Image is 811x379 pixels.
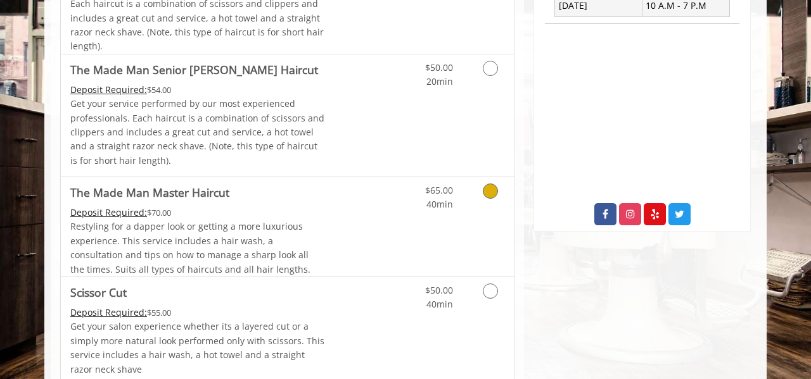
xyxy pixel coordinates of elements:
[70,84,147,96] span: This service needs some Advance to be paid before we block your appointment
[70,306,325,320] div: $55.00
[425,61,453,73] span: $50.00
[425,284,453,296] span: $50.00
[70,320,325,376] p: Get your salon experience whether its a layered cut or a simply more natural look performed only ...
[70,206,325,220] div: $70.00
[70,61,318,78] b: The Made Man Senior [PERSON_NAME] Haircut
[70,283,127,301] b: Scissor Cut
[70,183,229,201] b: The Made Man Master Haircut
[70,97,325,168] p: Get your service performed by our most experienced professionals. Each haircut is a combination o...
[70,220,310,275] span: Restyling for a dapper look or getting a more luxurious experience. This service includes a hair ...
[70,83,325,97] div: $54.00
[426,198,453,210] span: 40min
[425,184,453,196] span: $65.00
[426,75,453,87] span: 20min
[70,206,147,218] span: This service needs some Advance to be paid before we block your appointment
[426,298,453,310] span: 40min
[70,306,147,318] span: This service needs some Advance to be paid before we block your appointment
